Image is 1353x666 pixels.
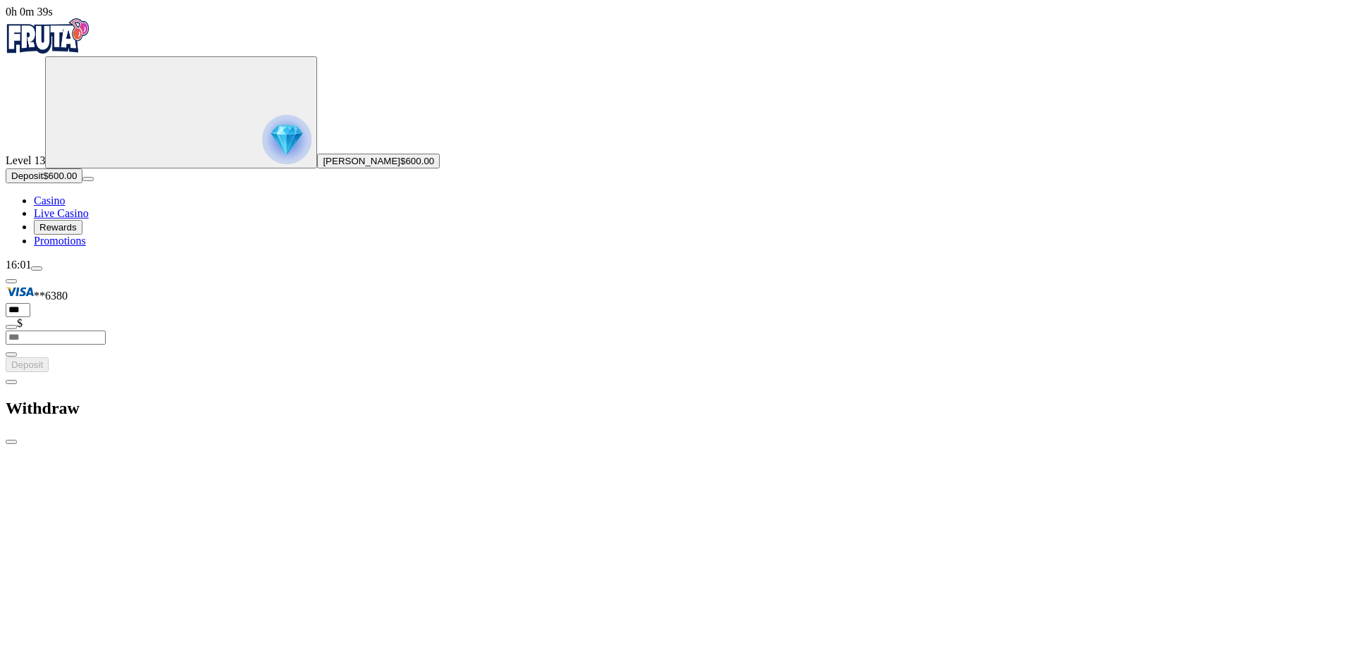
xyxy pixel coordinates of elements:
[82,177,94,181] button: menu
[6,168,82,183] button: Depositplus icon$600.00
[43,171,77,181] span: $600.00
[6,154,45,166] span: Level 13
[34,195,65,206] a: Casino
[11,171,43,181] span: Deposit
[6,284,34,300] img: Visa
[6,357,49,372] button: Deposit
[6,352,17,357] button: eye icon
[6,279,17,283] button: Hide quick deposit form
[262,115,311,164] img: reward progress
[11,359,43,370] span: Deposit
[6,399,1347,418] h2: Withdraw
[45,56,317,168] button: reward progress
[39,222,77,233] span: Rewards
[34,207,89,219] a: Live Casino
[6,6,53,18] span: user session time
[31,266,42,271] button: menu
[6,195,1347,247] nav: Main menu
[400,156,434,166] span: $600.00
[17,317,23,329] span: $
[6,259,31,271] span: 16:01
[34,220,82,235] button: Rewards
[317,154,440,168] button: [PERSON_NAME]$600.00
[6,18,90,54] img: Fruta
[6,440,17,444] button: close
[6,18,1347,247] nav: Primary
[6,325,17,329] button: eye icon
[6,44,90,56] a: Fruta
[34,235,86,247] a: Promotions
[323,156,400,166] span: [PERSON_NAME]
[6,380,17,384] button: chevron-left icon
